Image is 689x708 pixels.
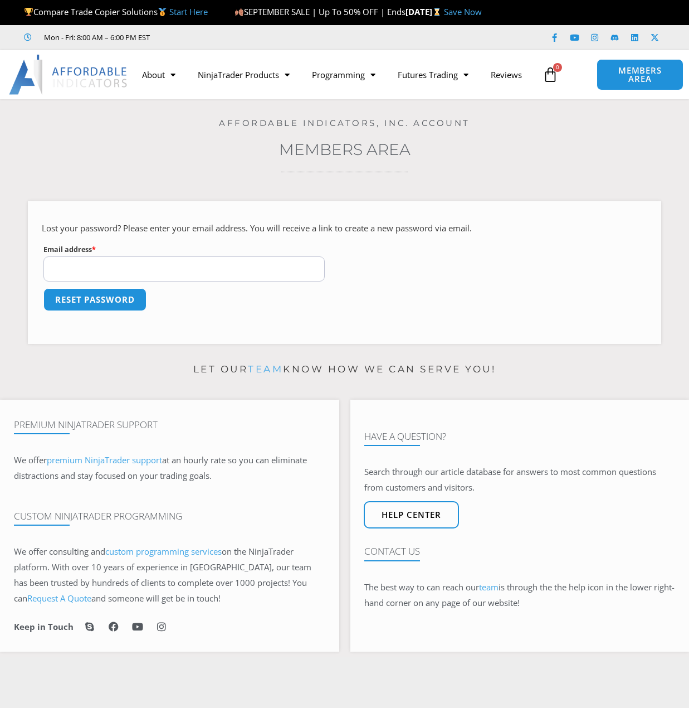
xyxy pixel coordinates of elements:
[234,6,405,17] span: SEPTEMBER SALE | Up To 50% OFF | Ends
[364,546,676,557] h4: Contact Us
[526,59,575,91] a: 0
[364,501,459,528] a: Help center
[553,63,562,72] span: 0
[301,62,387,88] a: Programming
[14,511,325,522] h4: Custom NinjaTrader Programming
[47,454,162,465] a: premium NinjaTrader support
[248,363,283,375] a: team
[444,6,482,17] a: Save Now
[14,454,47,465] span: We offer
[187,62,301,88] a: NinjaTrader Products
[24,6,208,17] span: Compare Trade Copier Solutions
[382,511,441,519] span: Help center
[14,546,311,604] span: on the NinjaTrader platform. With over 10 years of experience in [GEOGRAPHIC_DATA], our team has ...
[158,8,167,16] img: 🥇
[597,59,683,90] a: MEMBERS AREA
[9,55,129,95] img: LogoAI | Affordable Indicators – NinjaTrader
[219,118,470,128] a: Affordable Indicators, Inc. Account
[131,62,187,88] a: About
[479,581,499,593] a: team
[235,8,243,16] img: 🍂
[387,62,480,88] a: Futures Trading
[27,593,91,604] a: Request A Quote
[364,580,676,611] p: The best way to can reach our is through the the help icon in the lower right-hand corner on any ...
[105,546,222,557] a: custom programming services
[364,464,676,496] p: Search through our article database for answers to most common questions from customers and visit...
[608,66,671,83] span: MEMBERS AREA
[480,62,533,88] a: Reviews
[41,31,150,44] span: Mon - Fri: 8:00 AM – 6:00 PM EST
[43,243,325,256] label: Email address
[433,8,441,16] img: ⌛
[169,6,208,17] a: Start Here
[279,140,411,159] a: Members Area
[131,62,537,88] nav: Menu
[14,419,325,430] h4: Premium NinjaTrader Support
[43,288,146,311] button: Reset password
[14,546,222,557] span: We offer consulting and
[165,32,333,43] iframe: Customer reviews powered by Trustpilot
[14,622,74,632] h6: Keep in Touch
[405,6,444,17] strong: [DATE]
[42,221,647,236] p: Lost your password? Please enter your email address. You will receive a link to create a new pass...
[25,8,33,16] img: 🏆
[364,431,676,442] h4: Have A Question?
